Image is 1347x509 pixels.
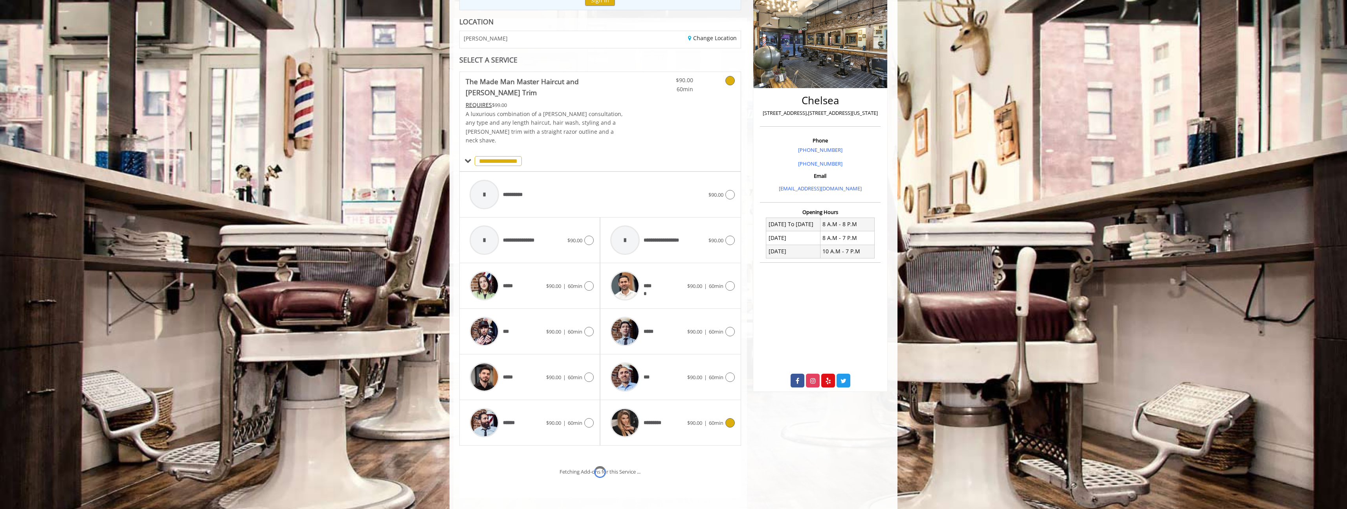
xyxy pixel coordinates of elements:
[762,138,879,143] h3: Phone
[464,35,508,41] span: [PERSON_NAME]
[563,328,566,335] span: |
[546,328,561,335] span: $90.00
[459,56,741,64] div: SELECT A SERVICE
[563,374,566,381] span: |
[567,237,582,244] span: $90.00
[560,468,640,476] div: Fetching Add-ons for this Service ...
[687,374,702,381] span: $90.00
[546,374,561,381] span: $90.00
[762,173,879,179] h3: Email
[647,76,693,85] span: $90.00
[709,374,723,381] span: 60min
[546,419,561,426] span: $90.00
[704,328,707,335] span: |
[709,328,723,335] span: 60min
[704,374,707,381] span: |
[820,231,874,245] td: 8 A.M - 7 P.M
[704,419,707,426] span: |
[766,231,820,245] td: [DATE]
[647,85,693,94] span: 60min
[820,218,874,231] td: 8 A.M - 8 P.M
[798,160,842,167] a: [PHONE_NUMBER]
[766,245,820,258] td: [DATE]
[709,419,723,426] span: 60min
[704,282,707,290] span: |
[568,328,582,335] span: 60min
[687,328,702,335] span: $90.00
[760,209,881,215] h3: Opening Hours
[466,110,624,145] p: A luxurious combination of a [PERSON_NAME] consultation, any type and any length haircut, hair wa...
[563,419,566,426] span: |
[568,374,582,381] span: 60min
[466,101,492,109] span: This service needs some Advance to be paid before we block your appointment
[762,95,879,106] h2: Chelsea
[798,146,842,153] a: [PHONE_NUMBER]
[546,282,561,290] span: $90.00
[459,17,494,26] b: LOCATION
[466,101,624,109] div: $99.00
[688,34,737,42] a: Change Location
[762,109,879,117] p: [STREET_ADDRESS],[STREET_ADDRESS][US_STATE]
[708,191,723,198] span: $90.00
[568,282,582,290] span: 60min
[568,419,582,426] span: 60min
[687,282,702,290] span: $90.00
[466,76,624,98] b: The Made Man Master Haircut and [PERSON_NAME] Trim
[709,282,723,290] span: 60min
[708,237,723,244] span: $90.00
[820,245,874,258] td: 10 A.M - 7 P.M
[563,282,566,290] span: |
[766,218,820,231] td: [DATE] To [DATE]
[687,419,702,426] span: $90.00
[779,185,862,192] a: [EMAIL_ADDRESS][DOMAIN_NAME]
